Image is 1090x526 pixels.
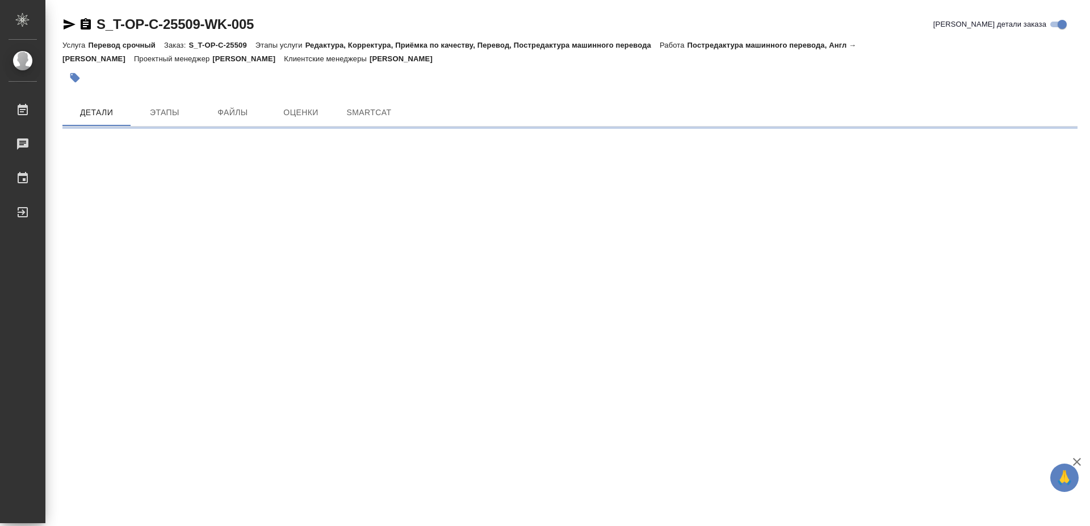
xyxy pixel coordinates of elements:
button: Скопировать ссылку для ЯМессенджера [62,18,76,31]
p: Работа [660,41,687,49]
p: Услуга [62,41,88,49]
p: Заказ: [164,41,188,49]
p: Редактура, Корректура, Приёмка по качеству, Перевод, Постредактура машинного перевода [305,41,660,49]
a: S_T-OP-C-25509-WK-005 [97,16,254,32]
p: Этапы услуги [255,41,305,49]
p: Проектный менеджер [134,54,212,63]
button: Скопировать ссылку [79,18,93,31]
span: Файлы [206,106,260,120]
span: Этапы [137,106,192,120]
span: Оценки [274,106,328,120]
span: Детали [69,106,124,120]
span: 🙏 [1055,466,1074,490]
p: Клиентские менеджеры [284,54,370,63]
span: [PERSON_NAME] детали заказа [933,19,1046,30]
span: SmartCat [342,106,396,120]
p: [PERSON_NAME] [212,54,284,63]
button: 🙏 [1050,464,1079,492]
button: Добавить тэг [62,65,87,90]
p: S_T-OP-C-25509 [188,41,255,49]
p: [PERSON_NAME] [370,54,441,63]
p: Перевод срочный [88,41,164,49]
